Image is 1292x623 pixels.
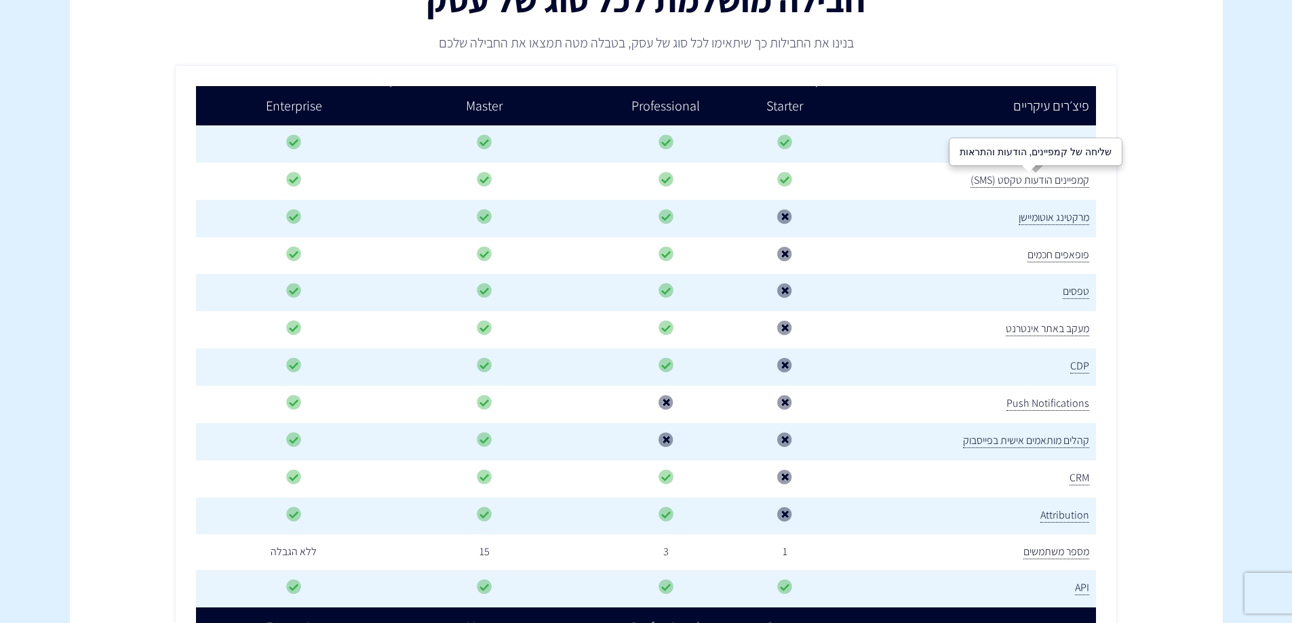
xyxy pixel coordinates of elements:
span: CRM [1070,470,1089,485]
td: Starter [753,86,816,126]
span: CDP [1070,359,1089,374]
td: Master [391,86,578,126]
td: 15 [391,534,578,570]
td: פיצ׳רים עיקריים [816,86,1096,126]
span: Push Notifications [1006,396,1089,411]
span: מעקב באתר אינטרנט [1006,321,1089,336]
td: ללא הגבלה [196,534,391,570]
p: בנינו את החבילות כך שיתאימו לכל סוג של עסק, בטבלה מטה תמצאו את החבילה שלכם [279,33,1013,52]
span: דיוור אלקטרוני [1034,136,1089,150]
span: API [1075,580,1089,595]
div: שליחה של קמפיינים, הודעות והתראות [950,139,1121,165]
td: 1 [753,534,816,570]
td: Professional [578,86,753,126]
span: טפסים [1063,284,1089,299]
span: מרקטינג אוטומיישן [1019,210,1089,225]
td: 3 [578,534,753,570]
span: Attribution [1040,508,1089,523]
span: קהלים מותאמים אישית בפייסבוק [963,433,1089,448]
span: קמפיינים הודעות טקסט (SMS) [971,173,1089,188]
td: Enterprise [196,86,391,126]
span: מספר משתמשים [1023,544,1089,559]
span: פופאפים חכמים [1027,247,1089,262]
